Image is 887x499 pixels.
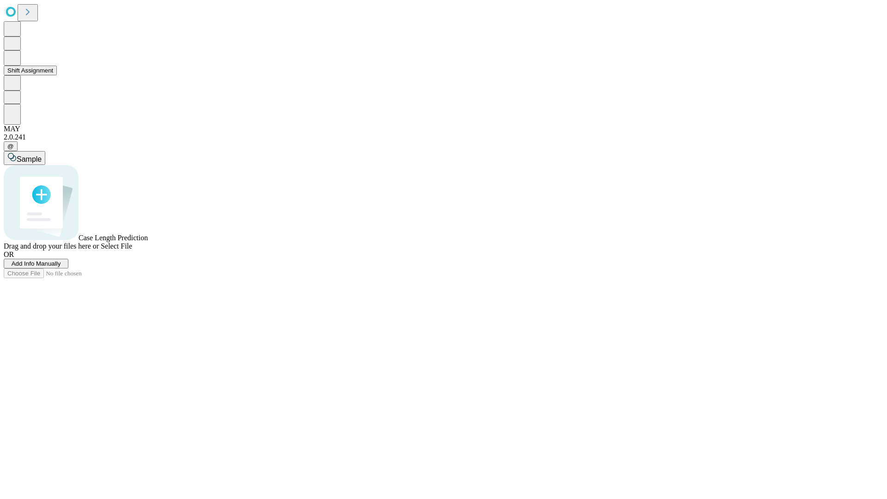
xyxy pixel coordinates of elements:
[12,260,61,267] span: Add Info Manually
[4,259,68,268] button: Add Info Manually
[4,242,99,250] span: Drag and drop your files here or
[4,66,57,75] button: Shift Assignment
[101,242,132,250] span: Select File
[7,143,14,150] span: @
[4,151,45,165] button: Sample
[4,141,18,151] button: @
[4,125,883,133] div: MAY
[4,250,14,258] span: OR
[17,155,42,163] span: Sample
[79,234,148,242] span: Case Length Prediction
[4,133,883,141] div: 2.0.241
